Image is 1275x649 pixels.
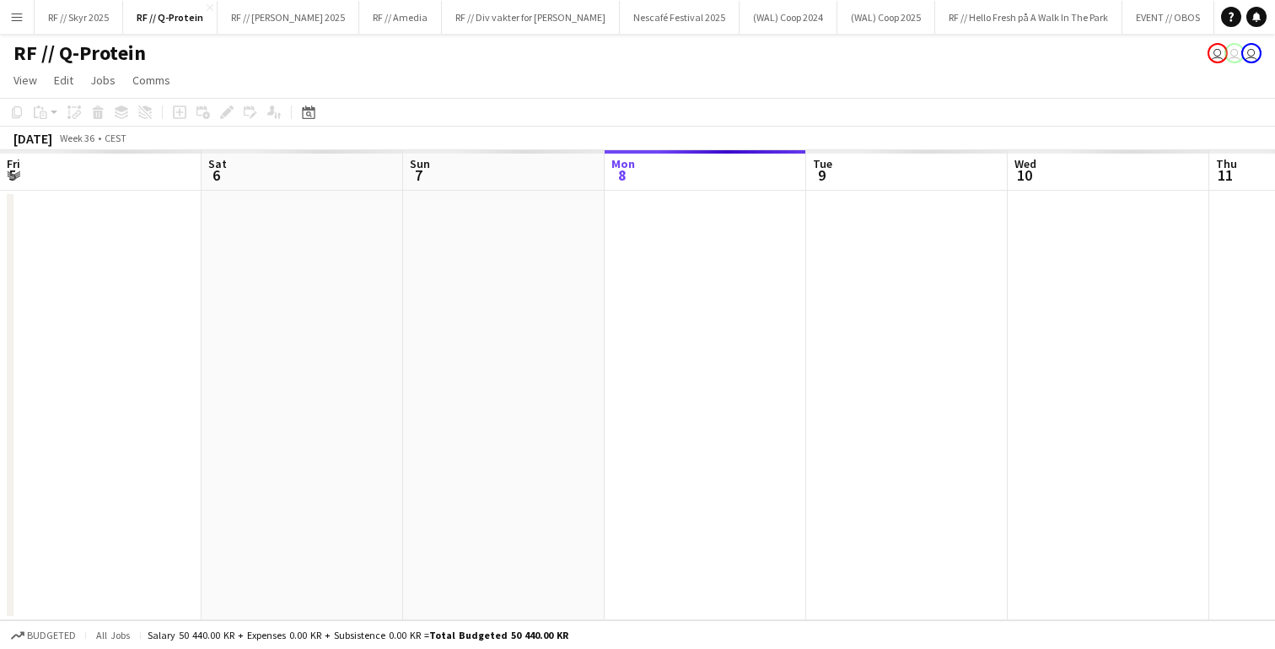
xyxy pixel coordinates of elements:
span: 11 [1213,165,1237,185]
app-user-avatar: Wilmer Borgnes [1208,43,1228,63]
button: RF // [PERSON_NAME] 2025 [218,1,359,34]
button: RF // Hello Fresh på A Walk In The Park [935,1,1122,34]
span: Edit [54,73,73,88]
div: [DATE] [13,130,52,147]
span: Week 36 [56,132,98,144]
a: View [7,69,44,91]
button: EVENT // OBOS [1122,1,1214,34]
span: Jobs [90,73,116,88]
a: Comms [126,69,177,91]
button: RF // Amedia [359,1,442,34]
span: Comms [132,73,170,88]
span: Tue [813,156,832,171]
span: Budgeted [27,630,76,641]
button: Nescafé Festival 2025 [620,1,740,34]
h1: RF // Q-Protein [13,41,146,66]
span: Wed [1014,156,1036,171]
span: 8 [609,165,635,185]
span: Fri [7,156,20,171]
button: RF // Skyr 2025 [35,1,123,34]
button: RF // Q-Protein [123,1,218,34]
span: 5 [4,165,20,185]
a: Jobs [83,69,122,91]
div: CEST [105,132,126,144]
div: Salary 50 440.00 KR + Expenses 0.00 KR + Subsistence 0.00 KR = [148,629,568,641]
span: 10 [1012,165,1036,185]
span: Sun [410,156,430,171]
app-user-avatar: Fredrikke Moland Flesner [1224,43,1245,63]
span: 7 [407,165,430,185]
button: (WAL) Coop 2025 [837,1,935,34]
span: All jobs [93,629,133,641]
app-user-avatar: Fredrikke Moland Flesner [1241,43,1262,63]
button: Budgeted [8,626,78,645]
span: Thu [1216,156,1237,171]
span: Mon [611,156,635,171]
span: View [13,73,37,88]
button: (WAL) Coop 2024 [740,1,837,34]
span: Sat [208,156,227,171]
span: 9 [810,165,832,185]
span: 6 [206,165,227,185]
a: Edit [47,69,80,91]
span: Total Budgeted 50 440.00 KR [429,629,568,641]
button: RF // Div vakter for [PERSON_NAME] [442,1,620,34]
